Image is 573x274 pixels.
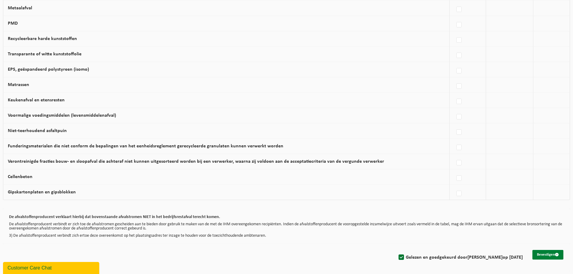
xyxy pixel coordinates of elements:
[3,261,100,274] iframe: chat widget
[8,82,29,87] label: Matrassen
[397,253,523,262] label: Gelezen en goedgekeurd door op [DATE]
[9,234,564,238] p: 3) De afvalstoffenproducent verbindt zich ertoe deze overeenkomst op het plaatsingsadres ter inza...
[8,36,77,41] label: Recycleerbare harde kunststoffen
[8,159,384,164] label: Verontreinigde fracties bouw- en sloopafval die achteraf niet kunnen uitgesorteerd worden bij een...
[532,250,563,260] button: Bevestigen
[8,144,283,149] label: Funderingsmaterialen die niet conform de bepalingen van het eenheidsreglement gerecycleerde granu...
[8,113,116,118] label: Voormalige voedingsmiddelen (levensmiddelenafval)
[9,222,564,231] p: De afvalstoffenproducent verbindt er zich toe de afvalstromen gescheiden aan te bieden door gebru...
[8,98,65,103] label: Keukenafval en etensresten
[8,6,32,11] label: Metaalafval
[8,190,76,195] label: Gipskartonplaten en gipsblokken
[8,21,18,26] label: PMD
[8,128,67,133] label: Niet-teerhoudend asfaltpuin
[8,67,89,72] label: EPS, geëxpandeerd polystyreen (isomo)
[467,255,503,260] strong: [PERSON_NAME]
[8,174,32,179] label: Cellenbeton
[9,215,220,219] b: De afvalstoffenproducent verklaart hierbij dat bovenstaande afvalstromen NIET in het bedrijfsrest...
[8,52,82,57] label: Transparante of witte kunststoffolie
